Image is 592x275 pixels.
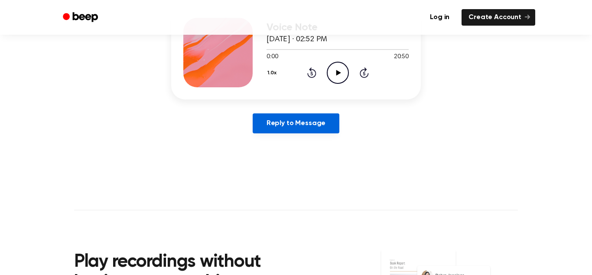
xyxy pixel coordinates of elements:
[462,9,535,26] a: Create Account
[394,53,409,62] span: 20:50
[267,36,327,43] span: [DATE] · 02:52 PM
[57,9,106,26] a: Beep
[423,9,456,26] a: Log in
[253,113,339,133] a: Reply to Message
[267,53,278,62] span: 0:00
[267,66,280,80] button: 1.0x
